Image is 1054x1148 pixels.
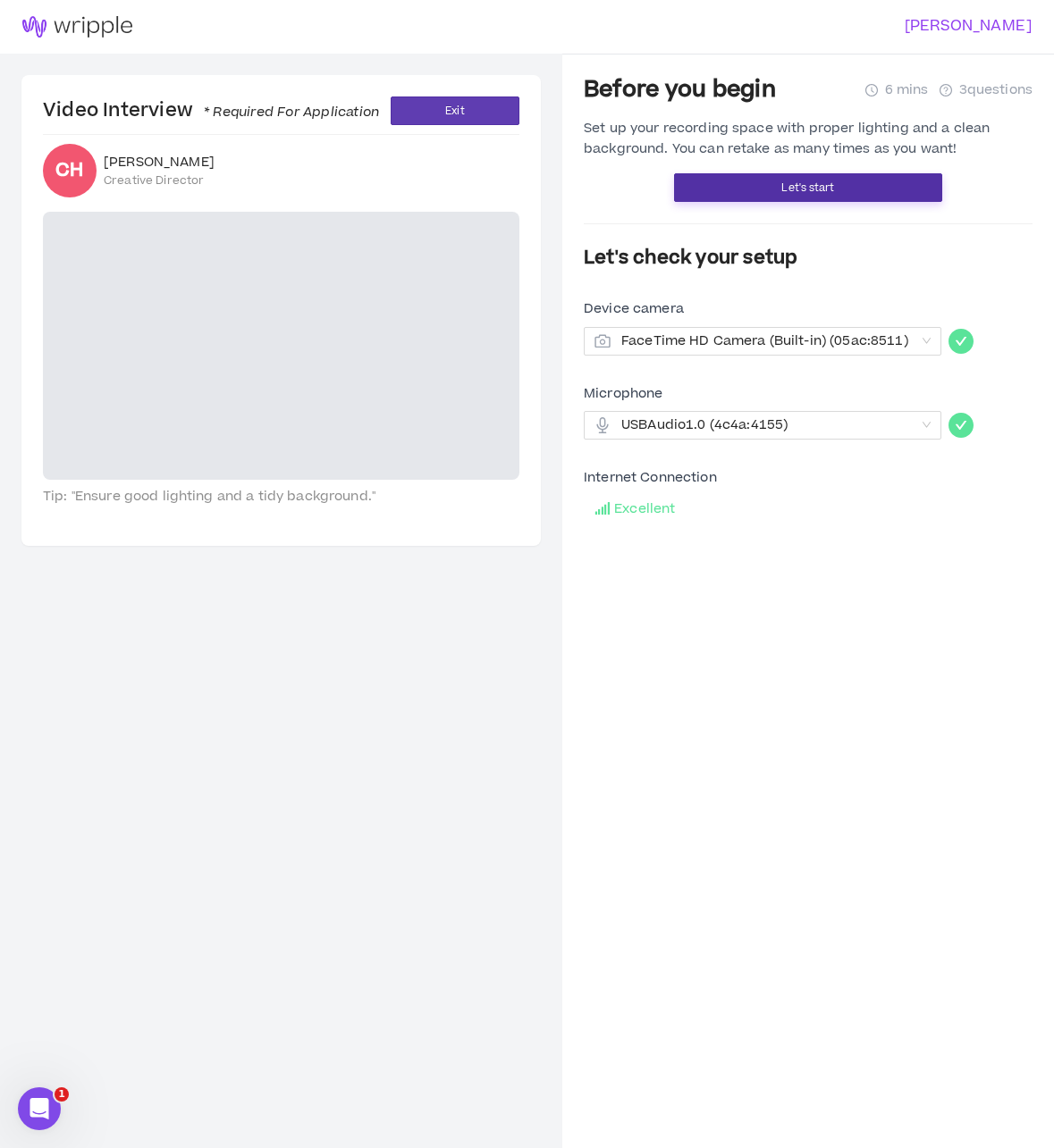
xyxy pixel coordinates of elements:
[55,1087,69,1102] span: 1
[18,1087,61,1130] iframe: Intercom live chat
[621,328,915,355] span: FaceTime HD Camera (Built-in) (05ac:8511)
[43,98,379,123] h4: Video Interview
[584,384,662,404] span: Microphone
[674,173,942,202] button: Let's start
[959,80,1033,100] span: 3 questions
[104,173,215,188] span: Creative Director
[949,413,974,438] span: check-circle
[584,119,1033,159] div: Set up your recording space with proper lighting and a clean background. You can retake as many t...
[940,84,952,96] span: question-circle
[594,417,611,433] span: audio
[584,76,776,105] h3: Before you begin
[781,180,834,197] span: Let's start
[621,412,915,439] span: USBAudio1.0 (4c4a:4155)
[43,487,519,507] span: Tip: "Ensure good lighting and a tidy background."
[885,80,929,100] span: 6 mins
[865,84,878,96] span: clock-circle
[584,299,684,319] span: Device camera
[584,468,717,488] span: Internet Connection
[594,333,611,349] span: camera
[193,103,379,122] span: * Required For Application
[391,96,519,125] button: Exit
[445,103,464,120] span: Exit
[516,18,1032,35] h3: [PERSON_NAME]
[43,144,97,197] div: Chris H.
[55,162,84,180] div: CH
[584,246,1033,271] h4: Let's check your setup
[949,329,974,354] span: check-circle
[104,154,215,172] span: [PERSON_NAME]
